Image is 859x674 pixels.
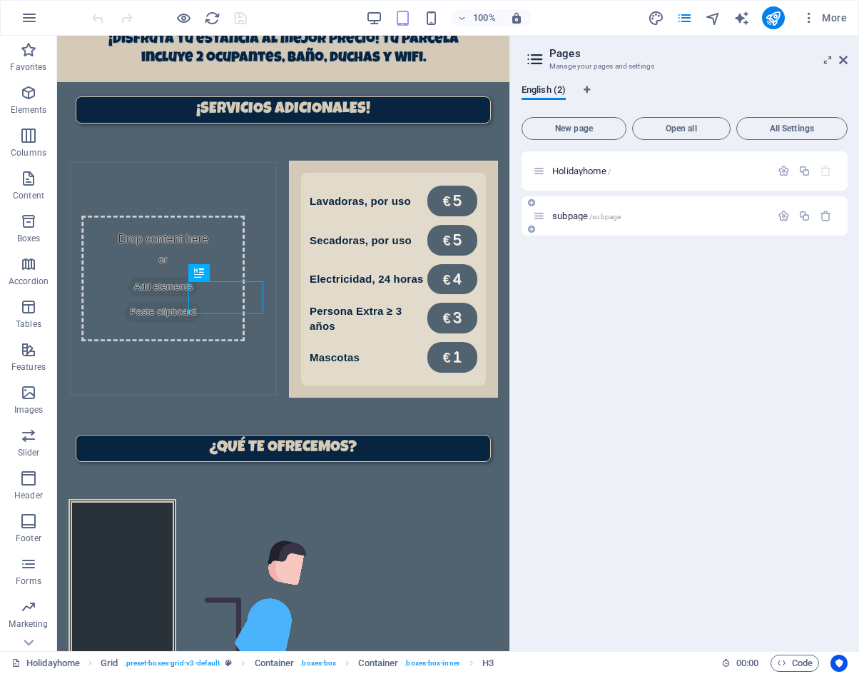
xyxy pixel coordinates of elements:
p: Content [13,190,44,201]
span: Add elements [71,241,141,261]
h3: Manage your pages and settings [549,60,819,73]
span: Click to select. Double-click to edit [255,655,295,672]
span: 00 00 [736,655,758,672]
span: English (2) [522,81,566,101]
span: Open all [639,124,724,133]
span: . boxes-box [300,655,336,672]
button: New page [522,117,626,140]
span: All Settings [743,124,841,133]
span: . boxes-box-inner [404,655,460,672]
div: Drop content here [24,180,188,306]
p: Header [14,490,43,501]
span: subpage [552,211,621,221]
p: Marketing [9,618,48,630]
span: . preset-boxes-grid-v3-default [124,655,220,672]
h6: Session time [721,655,759,672]
div: The startpage cannot be deleted [820,165,832,177]
a: Click to cancel selection. Double-click to open Pages [11,655,80,672]
span: More [802,11,847,25]
button: Open all [632,117,731,140]
a: Drop content hereorAdd elementsPaste clipboard [13,127,198,359]
div: Settings [778,210,790,222]
span: : [746,658,748,668]
button: design [648,9,665,26]
i: Design (Ctrl+Alt+Y) [648,10,664,26]
div: subpage/subpage [548,211,771,221]
span: Click to select. Double-click to edit [101,655,118,672]
p: Favorites [10,61,46,73]
span: Click to select. Double-click to edit [358,655,398,672]
i: Reload page [204,10,220,26]
span: Paste clipboard [67,267,145,287]
span: New page [528,124,620,133]
div: Settings [778,165,790,177]
p: Boxes [17,233,41,244]
div: Duplicate [798,165,810,177]
span: / [608,168,611,176]
button: reload [203,9,220,26]
div: Duplicate [798,210,810,222]
p: Elements [11,104,47,116]
button: Usercentrics [830,655,848,672]
p: Columns [11,147,46,159]
button: navigator [705,9,722,26]
p: Accordion [9,276,49,287]
button: publish [762,6,785,29]
span: Click to select. Double-click to edit [482,655,494,672]
h6: 100% [473,9,496,26]
i: This element is a customizable preset [225,659,232,667]
button: text_generator [733,9,751,26]
p: Forms [16,575,41,587]
div: Language Tabs [522,84,848,111]
button: 100% [452,9,502,26]
button: Click here to leave preview mode and continue editing [175,9,192,26]
i: Pages (Ctrl+Alt+S) [676,10,693,26]
i: On resize automatically adjust zoom level to fit chosen device. [510,11,523,24]
button: Code [771,655,819,672]
h2: Pages [549,47,848,60]
div: Holidayhome/ [548,166,771,176]
nav: breadcrumb [101,655,494,672]
p: Slider [18,447,40,458]
div: Remove [820,210,832,222]
p: Features [11,361,46,373]
p: Footer [16,533,41,544]
span: /subpage [589,213,621,221]
span: Click to open page [552,166,611,176]
button: All Settings [736,117,848,140]
button: pages [676,9,693,26]
span: Code [777,655,813,672]
button: More [796,6,853,29]
p: Tables [16,318,41,330]
p: Images [14,404,44,416]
